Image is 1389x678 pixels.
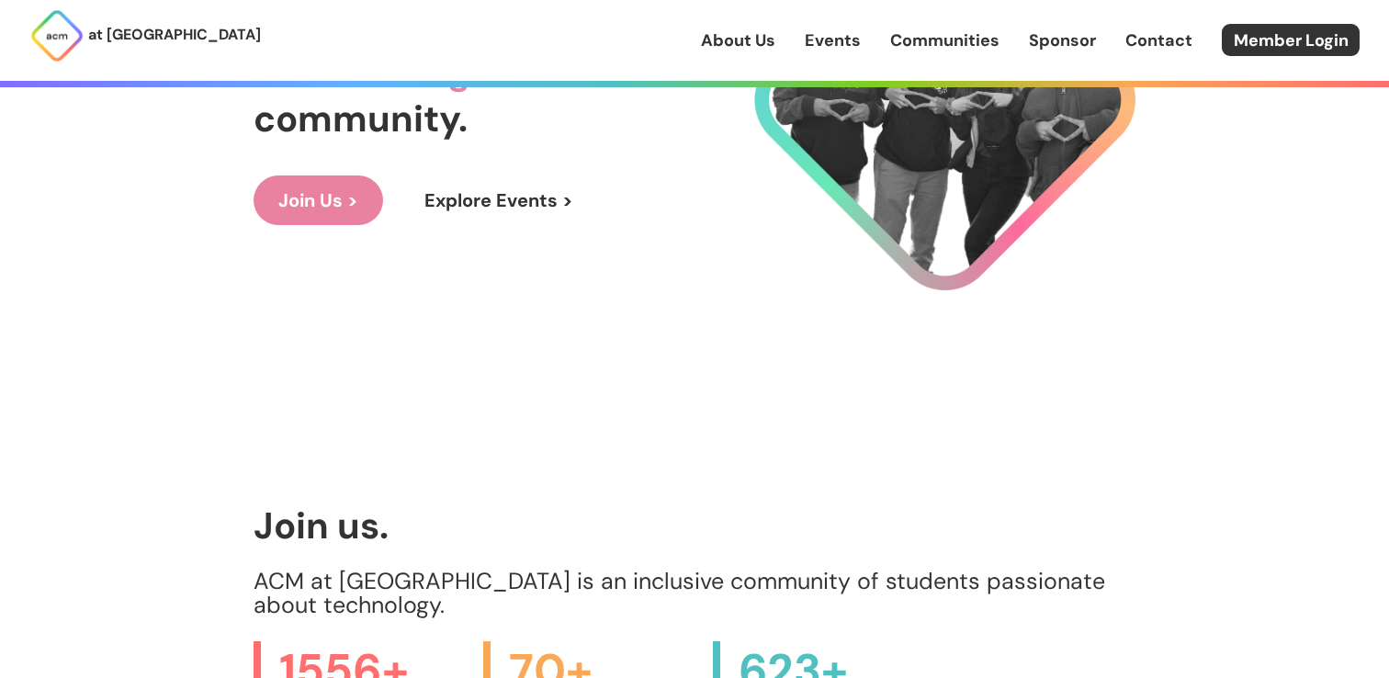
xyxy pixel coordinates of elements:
[701,28,775,52] a: About Us
[1222,24,1360,56] a: Member Login
[1029,28,1096,52] a: Sponsor
[400,175,598,225] a: Explore Events >
[254,505,1135,546] h1: Join us.
[805,28,861,52] a: Events
[1125,28,1192,52] a: Contact
[890,28,999,52] a: Communities
[254,95,468,142] span: community.
[88,23,261,47] p: at [GEOGRAPHIC_DATA]
[254,175,383,225] a: Join Us >
[29,8,261,63] a: at [GEOGRAPHIC_DATA]
[29,8,85,63] img: ACM Logo
[254,570,1135,617] p: ACM at [GEOGRAPHIC_DATA] is an inclusive community of students passionate about technology.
